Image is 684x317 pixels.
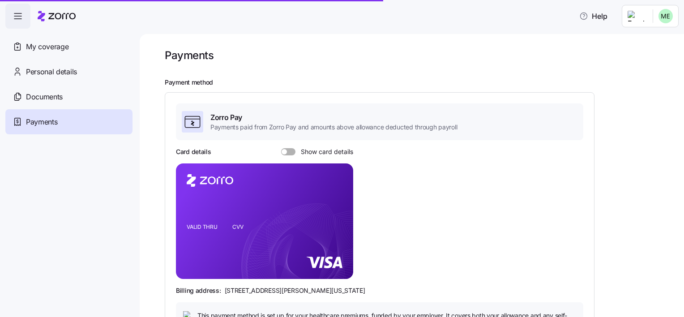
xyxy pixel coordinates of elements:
a: My coverage [5,34,133,59]
img: Employer logo [628,11,646,21]
a: Payments [5,109,133,134]
button: Help [572,7,615,25]
img: 290c0eb6940c264d6f933daf13d52477 [658,9,673,23]
tspan: CVV [232,223,244,230]
h1: Payments [165,48,214,62]
span: Zorro Pay [210,112,457,123]
span: Billing address: [176,286,221,295]
a: Documents [5,84,133,109]
span: Payments paid from Zorro Pay and amounts above allowance deducted through payroll [210,123,457,132]
span: Help [579,11,607,21]
span: Show card details [295,148,353,155]
span: Documents [26,91,63,103]
a: Personal details [5,59,133,84]
h3: Card details [176,147,211,156]
span: [STREET_ADDRESS][PERSON_NAME][US_STATE] [225,286,365,295]
span: Personal details [26,66,77,77]
span: Payments [26,116,57,128]
tspan: VALID THRU [187,223,218,230]
h2: Payment method [165,78,671,87]
span: My coverage [26,41,68,52]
